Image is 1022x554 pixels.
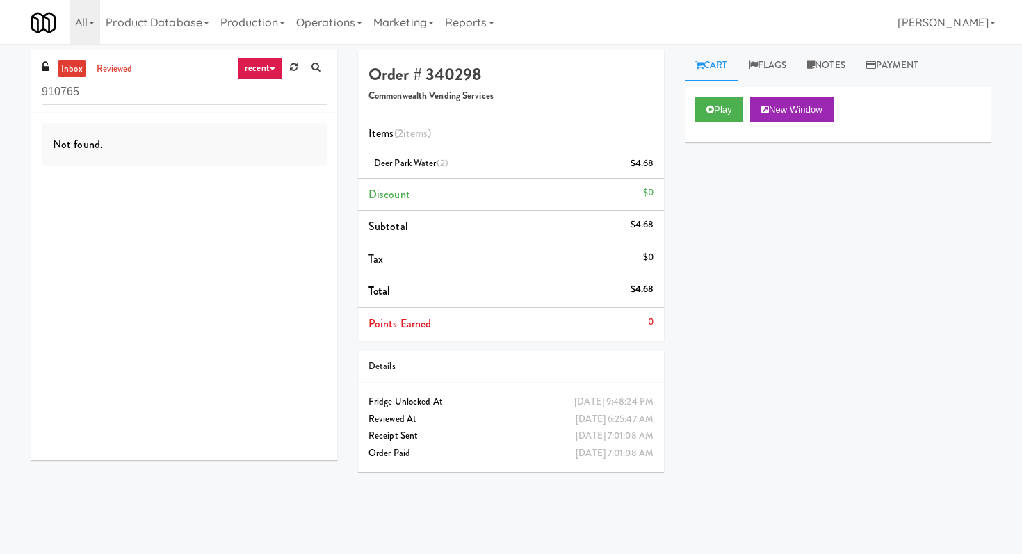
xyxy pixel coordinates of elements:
div: Details [368,358,654,375]
span: Points Earned [368,316,431,332]
div: Reviewed At [368,411,654,428]
input: Search vision orders [42,79,327,105]
button: Play [695,97,743,122]
div: [DATE] 9:48:24 PM [574,393,654,411]
div: $4.68 [631,216,654,234]
span: Deer Park Water [374,156,448,170]
a: reviewed [93,60,136,78]
span: Subtotal [368,218,408,234]
ng-pluralize: items [403,125,428,141]
img: Micromart [31,10,56,35]
div: [DATE] 6:25:47 AM [576,411,654,428]
div: $4.68 [631,281,654,298]
a: inbox [58,60,86,78]
div: [DATE] 7:01:08 AM [576,445,654,462]
h5: Commonwealth Vending Services [368,91,654,101]
div: Receipt Sent [368,427,654,445]
button: New Window [750,97,834,122]
span: Not found. [53,136,103,152]
a: Flags [738,50,797,81]
span: (2 ) [394,125,432,141]
span: Tax [368,251,383,267]
div: [DATE] 7:01:08 AM [576,427,654,445]
div: Fridge Unlocked At [368,393,654,411]
a: recent [237,57,283,79]
span: Discount [368,186,410,202]
div: Order Paid [368,445,654,462]
div: $0 [643,249,654,266]
span: Total [368,283,391,299]
div: $4.68 [631,155,654,172]
a: Notes [797,50,856,81]
span: Items [368,125,431,141]
h4: Order # 340298 [368,65,654,83]
div: 0 [648,313,654,331]
span: (2) [437,156,448,170]
div: $0 [643,184,654,202]
a: Cart [685,50,738,81]
a: Payment [856,50,930,81]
